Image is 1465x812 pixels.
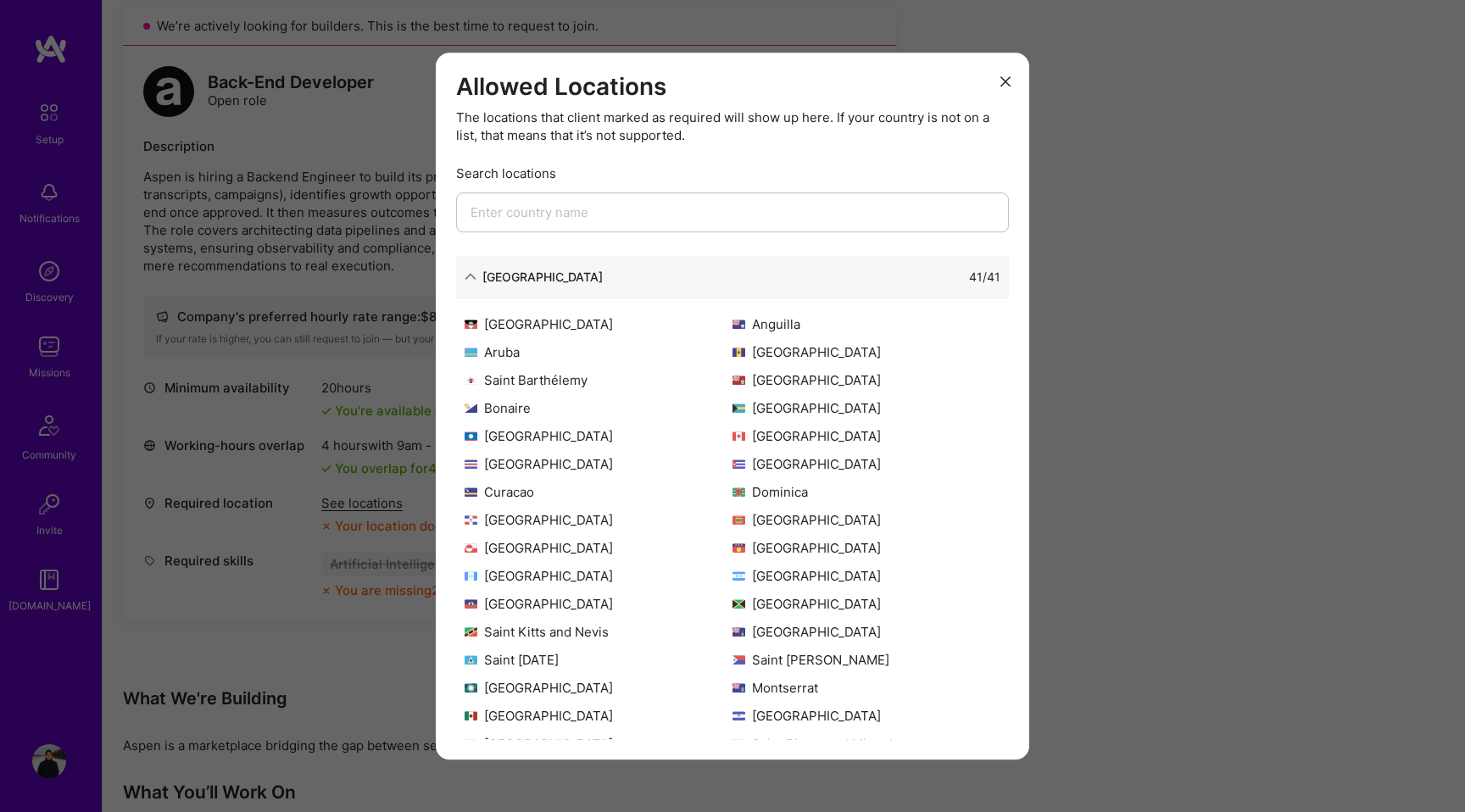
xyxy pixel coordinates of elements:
[465,511,732,529] div: [GEOGRAPHIC_DATA]
[732,711,745,720] img: Nicaragua
[436,53,1029,759] div: modal
[465,539,732,557] div: [GEOGRAPHIC_DATA]
[732,375,745,385] img: Bermuda
[465,595,732,613] div: [GEOGRAPHIC_DATA]
[465,427,732,445] div: [GEOGRAPHIC_DATA]
[732,431,745,441] img: Canada
[465,270,476,282] i: icon ArrowDown
[465,403,477,413] img: Bonaire
[465,627,477,637] img: Saint Kitts and Nevis
[732,599,745,609] img: Jamaica
[732,343,1000,361] div: [GEOGRAPHIC_DATA]
[465,543,477,553] img: Greenland
[465,655,477,665] img: Saint Lucia
[465,343,732,361] div: Aruba
[732,567,1000,585] div: [GEOGRAPHIC_DATA]
[465,375,477,385] img: Saint Barthélemy
[465,707,732,725] div: [GEOGRAPHIC_DATA]
[732,627,745,637] img: Cayman Islands
[482,268,603,286] div: [GEOGRAPHIC_DATA]
[465,711,477,720] img: Mexico
[465,320,477,329] img: Antigua and Barbuda
[465,315,732,333] div: [GEOGRAPHIC_DATA]
[465,455,732,473] div: [GEOGRAPHIC_DATA]
[732,571,745,581] img: Honduras
[465,567,732,585] div: [GEOGRAPHIC_DATA]
[732,543,745,553] img: Guadeloupe
[732,651,1000,669] div: Saint [PERSON_NAME]
[456,73,1009,102] h3: Allowed Locations
[732,427,1000,445] div: [GEOGRAPHIC_DATA]
[465,515,477,525] img: Dominican Republic
[732,595,1000,613] div: [GEOGRAPHIC_DATA]
[732,315,1000,333] div: Anguilla
[732,707,1000,725] div: [GEOGRAPHIC_DATA]
[456,192,1009,232] input: Enter country name
[732,511,1000,529] div: [GEOGRAPHIC_DATA]
[465,459,477,469] img: Costa Rica
[732,399,1000,417] div: [GEOGRAPHIC_DATA]
[732,403,745,413] img: Bahamas
[732,320,745,329] img: Anguilla
[1000,76,1011,86] i: icon Close
[465,399,732,417] div: Bonaire
[465,623,732,641] div: Saint Kitts and Nevis
[969,268,1000,286] div: 41 / 41
[456,108,1009,144] div: The locations that client marked as required will show up here. If your country is not on a list,...
[465,487,477,497] img: Curacao
[732,623,1000,641] div: [GEOGRAPHIC_DATA]
[732,735,1000,753] div: Saint Pierre and Miquelon
[732,515,745,525] img: Grenada
[456,164,1009,182] div: Search locations
[732,459,745,469] img: Cuba
[465,348,477,357] img: Aruba
[465,651,732,669] div: Saint [DATE]
[465,483,732,501] div: Curacao
[732,455,1000,473] div: [GEOGRAPHIC_DATA]
[732,371,1000,389] div: [GEOGRAPHIC_DATA]
[732,483,1000,501] div: Dominica
[732,679,1000,697] div: Montserrat
[465,735,732,753] div: [GEOGRAPHIC_DATA]
[732,539,1000,557] div: [GEOGRAPHIC_DATA]
[465,371,732,389] div: Saint Barthélemy
[732,683,745,692] img: Montserrat
[732,655,745,665] img: Saint Martin
[465,679,732,697] div: [GEOGRAPHIC_DATA]
[465,599,477,609] img: Haiti
[732,348,745,357] img: Barbados
[465,683,477,692] img: Martinique
[465,571,477,581] img: Guatemala
[732,487,745,497] img: Dominica
[465,431,477,441] img: Belize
